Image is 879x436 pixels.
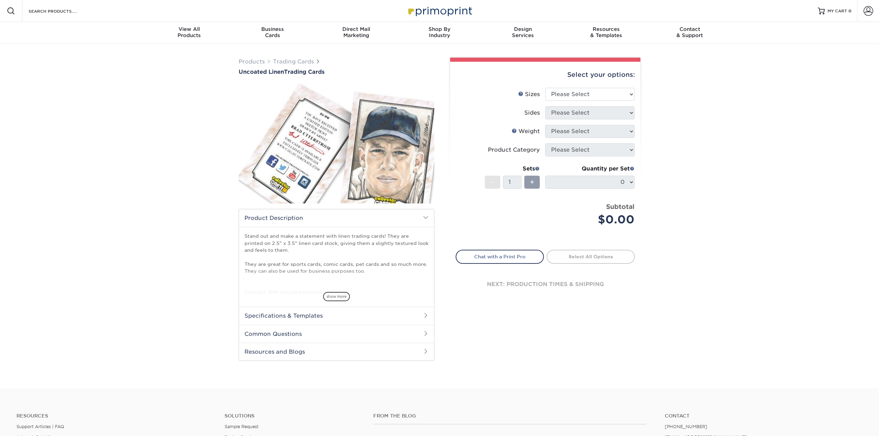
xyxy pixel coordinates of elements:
[239,58,265,65] a: Products
[315,22,398,44] a: Direct MailMarketing
[456,62,635,88] div: Select your options:
[239,69,434,75] h1: Trading Cards
[239,209,434,227] h2: Product Description
[524,109,540,117] div: Sides
[239,325,434,343] h2: Common Questions
[665,424,707,429] a: [PHONE_NUMBER]
[481,26,564,32] span: Design
[648,26,731,32] span: Contact
[231,26,315,38] div: Cards
[481,26,564,38] div: Services
[16,413,214,419] h4: Resources
[225,413,363,419] h4: Solutions
[530,177,534,187] span: +
[239,69,284,75] span: Uncoated Linen
[665,413,863,419] a: Contact
[239,69,434,75] a: Uncoated LinenTrading Cards
[648,22,731,44] a: Contact& Support
[398,26,481,32] span: Shop By
[239,307,434,325] h2: Specifications & Templates
[564,22,648,44] a: Resources& Templates
[827,8,847,14] span: MY CART
[405,3,474,18] img: Primoprint
[373,413,646,419] h4: From the Blog
[239,343,434,361] h2: Resources and Blogs
[550,211,635,228] div: $0.00
[848,9,852,13] span: 0
[231,26,315,32] span: Business
[564,26,648,32] span: Resources
[148,26,231,32] span: View All
[225,424,259,429] a: Sample Request
[564,26,648,38] div: & Templates
[488,146,540,154] div: Product Category
[485,165,540,173] div: Sets
[244,233,429,317] p: Stand out and make a statement with linen trading cards! They are printed on 2.5" x 3.5" linen ca...
[273,58,314,65] a: Trading Cards
[315,26,398,32] span: Direct Mail
[648,26,731,38] div: & Support
[16,424,64,429] a: Support Articles | FAQ
[491,177,494,187] span: -
[512,127,540,135] div: Weight
[518,90,540,98] div: Sizes
[28,7,95,15] input: SEARCH PRODUCTS.....
[606,203,635,210] strong: Subtotal
[398,26,481,38] div: Industry
[315,26,398,38] div: Marketing
[456,250,544,263] a: Chat with a Print Pro
[547,250,635,263] a: Select All Options
[481,22,564,44] a: DesignServices
[231,22,315,44] a: BusinessCards
[323,292,350,301] span: show more
[239,76,434,211] img: Uncoated Linen 01
[456,264,635,305] div: next: production times & shipping
[398,22,481,44] a: Shop ByIndustry
[148,22,231,44] a: View AllProducts
[148,26,231,38] div: Products
[545,165,635,173] div: Quantity per Set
